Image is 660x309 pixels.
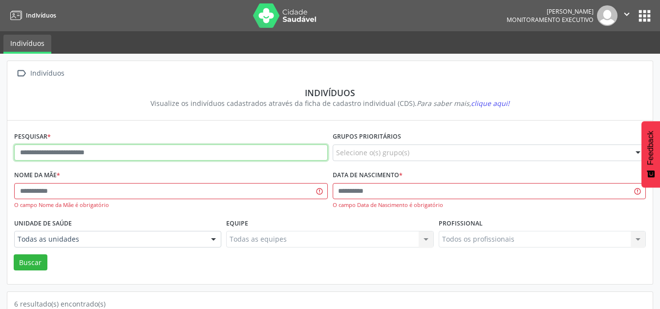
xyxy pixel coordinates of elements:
[417,99,510,108] i: Para saber mais,
[641,121,660,187] button: Feedback - Mostrar pesquisa
[21,87,639,98] div: Indivíduos
[14,254,47,271] button: Buscar
[617,5,636,26] button: 
[14,201,328,209] div: O campo Nome da Mãe é obrigatório
[7,7,56,23] a: Indivíduos
[507,7,594,16] div: [PERSON_NAME]
[3,35,51,54] a: Indivíduos
[333,201,646,209] div: O campo Data de Nascimento é obrigatório
[333,168,403,183] label: Data de nascimento
[597,5,617,26] img: img
[14,66,28,81] i: 
[14,216,72,231] label: Unidade de saúde
[14,168,60,183] label: Nome da mãe
[336,147,409,158] span: Selecione o(s) grupo(s)
[26,11,56,20] span: Indivíduos
[18,234,201,244] span: Todas as unidades
[621,9,632,20] i: 
[14,299,646,309] div: 6 resultado(s) encontrado(s)
[439,216,483,231] label: Profissional
[14,129,51,144] label: Pesquisar
[14,66,66,81] a:  Indivíduos
[333,129,401,144] label: Grupos prioritários
[636,7,653,24] button: apps
[21,98,639,108] div: Visualize os indivíduos cadastrados através da ficha de cadastro individual (CDS).
[28,66,66,81] div: Indivíduos
[471,99,510,108] span: clique aqui!
[507,16,594,24] span: Monitoramento Executivo
[226,216,248,231] label: Equipe
[646,131,655,165] span: Feedback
